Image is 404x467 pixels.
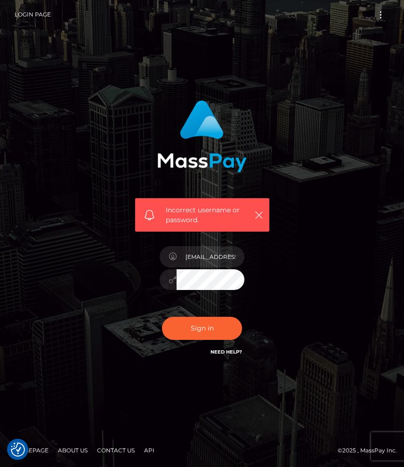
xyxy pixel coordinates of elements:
[15,5,51,24] a: Login Page
[166,205,250,225] span: Incorrect username or password.
[140,443,158,458] a: API
[372,8,389,21] button: Toggle navigation
[7,445,397,456] div: © 2025 , MassPay Inc.
[10,443,52,458] a: Homepage
[11,443,25,457] button: Consent Preferences
[93,443,138,458] a: Contact Us
[177,246,244,267] input: Username...
[11,443,25,457] img: Revisit consent button
[54,443,91,458] a: About Us
[162,317,242,340] button: Sign in
[157,100,247,172] img: MassPay Login
[210,349,242,355] a: Need Help?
